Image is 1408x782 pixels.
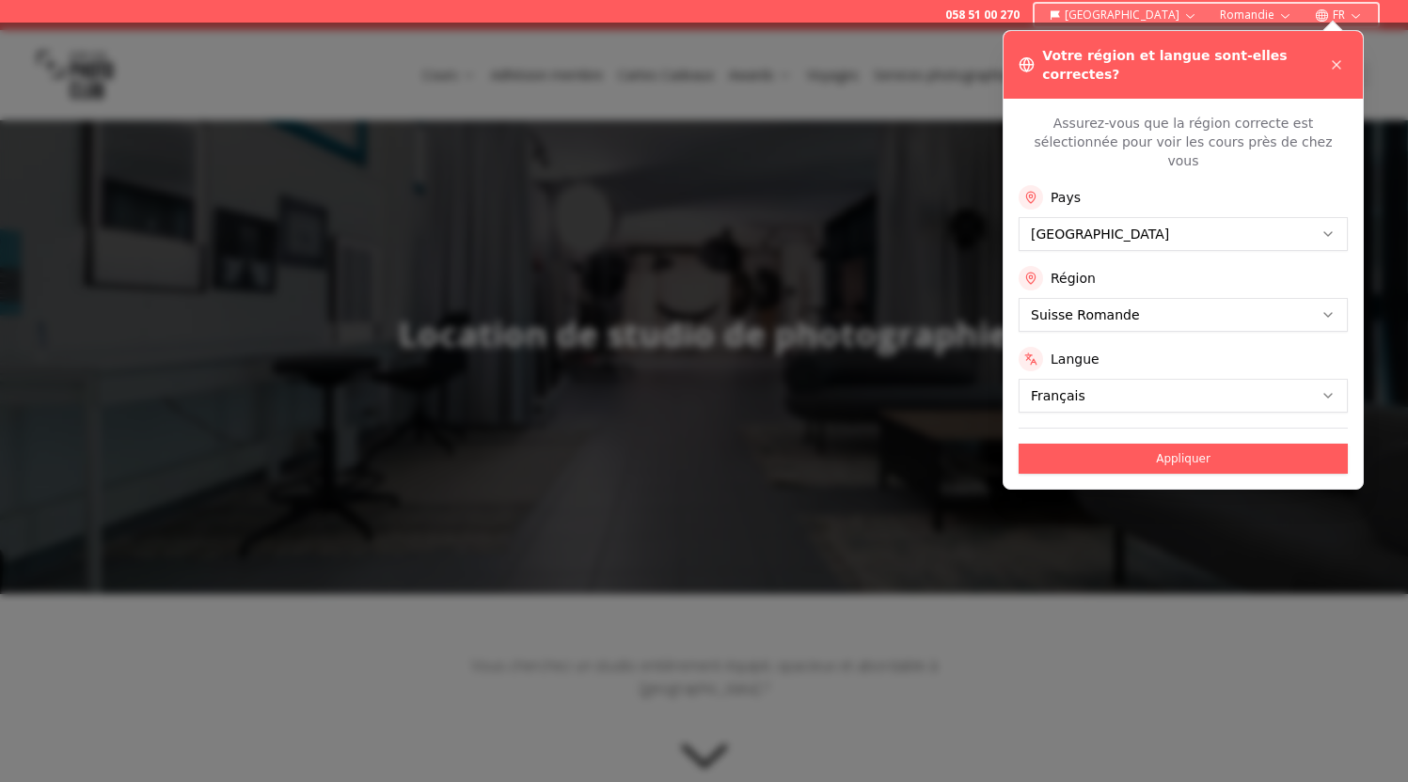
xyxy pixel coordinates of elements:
[1042,4,1205,26] button: [GEOGRAPHIC_DATA]
[1051,188,1081,207] label: Pays
[1042,46,1325,84] h3: Votre région et langue sont-elles correctes?
[1019,114,1348,170] p: Assurez-vous que la région correcte est sélectionnée pour voir les cours près de chez vous
[1051,269,1096,288] label: Région
[1019,444,1348,474] button: Appliquer
[1212,4,1300,26] button: Romandie
[1307,4,1370,26] button: FR
[945,8,1020,23] a: 058 51 00 270
[1051,350,1100,368] label: Langue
